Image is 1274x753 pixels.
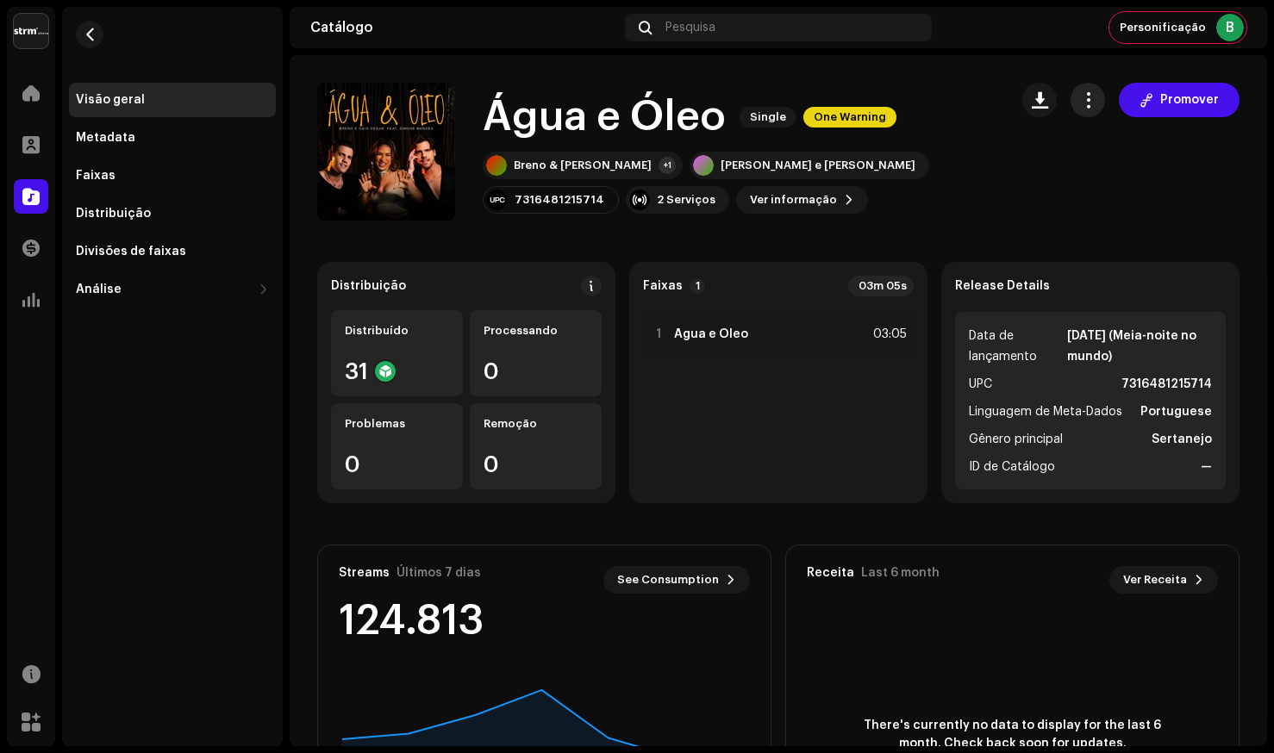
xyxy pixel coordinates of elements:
div: Metadata [76,131,135,145]
div: B [1216,14,1244,41]
div: Divisões de faixas [76,245,186,258]
span: Single [740,107,796,128]
div: Breno & [PERSON_NAME] [514,159,652,172]
strong: 7316481215714 [1121,374,1212,395]
span: UPC [969,374,992,395]
span: Gênero principal [969,429,1063,450]
re-m-nav-item: Metadata [69,121,276,155]
strong: Água e Óleo [674,327,748,341]
img: 408b884b-546b-4518-8448-1008f9c76b02 [14,14,48,48]
div: Remoção [484,417,588,431]
div: Últimos 7 dias [397,566,481,580]
p-badge: 1 [690,278,705,294]
div: Distribuição [331,279,406,293]
re-m-nav-item: Divisões de faixas [69,234,276,269]
div: Visão geral [76,93,145,107]
re-m-nav-item: Distribuição [69,196,276,231]
span: One Warning [803,107,896,128]
div: Distribuição [76,207,151,221]
div: +1 [659,157,676,174]
strong: Release Details [955,279,1050,293]
h1: Água e Óleo [483,90,726,145]
span: Data de lançamento [969,326,1064,367]
span: Ver informação [750,183,837,217]
div: Distribuído [345,324,449,338]
button: Promover [1119,83,1240,117]
span: Pesquisa [665,21,715,34]
div: Faixas [76,169,116,183]
strong: — [1201,457,1212,477]
div: Receita [807,566,854,580]
div: Problemas [345,417,449,431]
button: See Consumption [603,566,750,594]
strong: [DATE] (Meia-noite no mundo) [1067,326,1212,367]
span: Promover [1160,83,1219,117]
div: Last 6 month [861,566,940,580]
span: See Consumption [617,563,719,597]
span: There's currently no data to display for the last 6 month. Check back soon for updates. [858,717,1168,753]
div: 7316481215714 [515,193,604,207]
span: Linguagem de Meta-Dados [969,401,1122,422]
span: Personificação [1120,21,1206,34]
div: Streams [339,566,390,580]
strong: Faixas [643,279,683,293]
span: ID de Catálogo [969,457,1055,477]
div: Análise [76,283,122,296]
div: [PERSON_NAME] e [PERSON_NAME] [721,159,915,172]
re-m-nav-dropdown: Análise [69,272,276,307]
div: Catálogo [310,21,618,34]
div: 2 Serviços [657,193,715,207]
re-m-nav-item: Faixas [69,159,276,193]
strong: Sertanejo [1152,429,1212,450]
div: 03m 05s [848,276,914,296]
re-m-nav-item: Visão geral [69,83,276,117]
div: 03:05 [869,324,907,345]
div: Processando [484,324,588,338]
button: Ver informação [736,186,868,214]
span: Ver Receita [1123,563,1187,597]
button: Ver Receita [1109,566,1218,594]
strong: Portuguese [1140,401,1212,422]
